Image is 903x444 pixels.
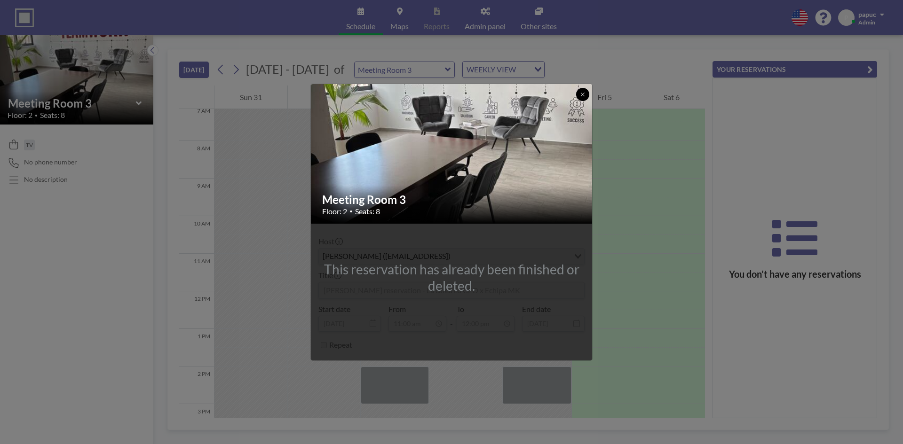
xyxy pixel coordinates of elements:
div: This reservation has already been finished or deleted. [311,261,592,294]
span: Seats: 8 [355,207,380,216]
h2: Meeting Room 3 [322,193,582,207]
span: Floor: 2 [322,207,347,216]
span: • [349,208,353,215]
